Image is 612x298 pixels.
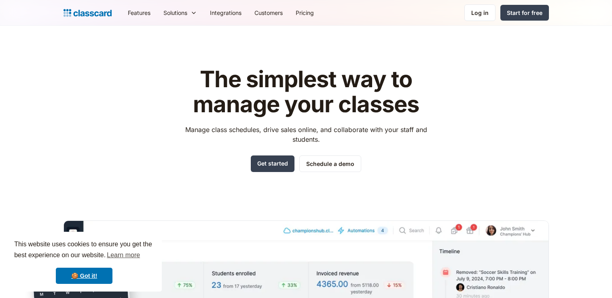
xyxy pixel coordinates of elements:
[507,8,542,17] div: Start for free
[64,7,112,19] a: home
[251,155,294,172] a: Get started
[56,268,112,284] a: dismiss cookie message
[500,5,549,21] a: Start for free
[163,8,187,17] div: Solutions
[178,125,434,144] p: Manage class schedules, drive sales online, and collaborate with your staff and students.
[14,239,154,261] span: This website uses cookies to ensure you get the best experience on our website.
[471,8,489,17] div: Log in
[106,249,141,261] a: learn more about cookies
[178,67,434,117] h1: The simplest way to manage your classes
[157,4,203,22] div: Solutions
[6,232,162,292] div: cookieconsent
[121,4,157,22] a: Features
[289,4,320,22] a: Pricing
[299,155,361,172] a: Schedule a demo
[203,4,248,22] a: Integrations
[464,4,496,21] a: Log in
[248,4,289,22] a: Customers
